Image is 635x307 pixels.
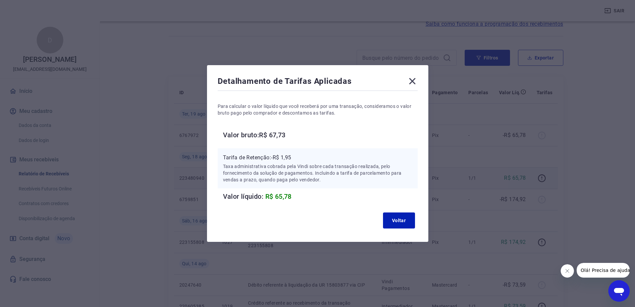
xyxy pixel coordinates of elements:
p: Tarifa de Retenção: -R$ 1,95 [223,154,412,162]
h6: Valor líquido: [223,191,418,202]
iframe: Botão para abrir a janela de mensagens [608,280,630,302]
span: Olá! Precisa de ajuda? [4,5,56,10]
h6: Valor bruto: R$ 67,73 [223,130,418,140]
iframe: Mensagem da empresa [577,263,630,278]
iframe: Fechar mensagem [561,264,574,278]
p: Taxa administrativa cobrada pela Vindi sobre cada transação realizada, pelo fornecimento da soluç... [223,163,412,183]
p: Para calcular o valor líquido que você receberá por uma transação, consideramos o valor bruto pag... [218,103,418,116]
button: Voltar [383,212,415,228]
span: R$ 65,78 [265,192,292,200]
div: Detalhamento de Tarifas Aplicadas [218,76,418,89]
